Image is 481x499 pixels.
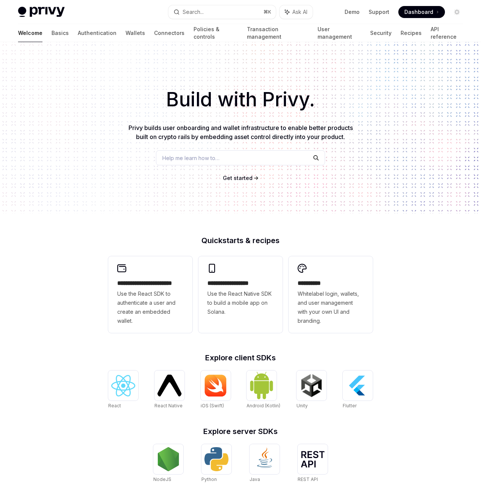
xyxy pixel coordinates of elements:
a: User management [318,24,361,42]
a: Support [369,8,389,16]
h2: Quickstarts & recipes [108,237,373,244]
a: Security [370,24,392,42]
span: NodeJS [153,476,171,482]
h2: Explore client SDKs [108,354,373,361]
span: React Native [154,403,183,408]
a: **** *****Whitelabel login, wallets, and user management with your own UI and branding. [289,256,373,333]
button: Search...⌘K [168,5,276,19]
a: Policies & controls [194,24,238,42]
a: PythonPython [201,444,231,483]
a: UnityUnity [296,370,327,410]
img: Android (Kotlin) [250,371,274,399]
a: NodeJSNodeJS [153,444,183,483]
a: Welcome [18,24,42,42]
span: React [108,403,121,408]
span: Help me learn how to… [162,154,219,162]
img: Python [204,447,228,471]
img: Unity [299,373,324,398]
a: Connectors [154,24,185,42]
img: Flutter [346,373,370,398]
a: Recipes [401,24,422,42]
span: Python [201,476,217,482]
span: Whitelabel login, wallets, and user management with your own UI and branding. [298,289,364,325]
span: REST API [298,476,318,482]
div: Search... [183,8,204,17]
a: API reference [431,24,463,42]
span: Privy builds user onboarding and wallet infrastructure to enable better products built on crypto ... [129,124,353,141]
img: React Native [157,375,182,396]
a: FlutterFlutter [343,370,373,410]
a: REST APIREST API [298,444,328,483]
span: Flutter [343,403,357,408]
img: iOS (Swift) [204,374,228,397]
a: Demo [345,8,360,16]
span: Get started [223,175,253,181]
span: Use the React SDK to authenticate a user and create an embedded wallet. [117,289,183,325]
a: Wallets [126,24,145,42]
a: Authentication [78,24,116,42]
img: NodeJS [156,447,180,471]
a: Dashboard [398,6,445,18]
span: ⌘ K [263,9,271,15]
span: Use the React Native SDK to build a mobile app on Solana. [207,289,274,316]
span: Java [250,476,260,482]
button: Ask AI [280,5,313,19]
button: Toggle dark mode [451,6,463,18]
a: Android (Kotlin)Android (Kotlin) [247,370,280,410]
a: ReactReact [108,370,138,410]
a: Get started [223,174,253,182]
a: **** **** **** ***Use the React Native SDK to build a mobile app on Solana. [198,256,283,333]
a: JavaJava [250,444,280,483]
a: Basics [51,24,69,42]
span: Ask AI [292,8,307,16]
h1: Build with Privy. [12,85,469,114]
a: iOS (Swift)iOS (Swift) [201,370,231,410]
img: Java [253,447,277,471]
img: REST API [301,451,325,467]
span: iOS (Swift) [201,403,224,408]
img: light logo [18,7,65,17]
h2: Explore server SDKs [108,428,373,435]
span: Dashboard [404,8,433,16]
img: React [111,375,135,396]
span: Android (Kotlin) [247,403,280,408]
span: Unity [296,403,308,408]
a: React NativeReact Native [154,370,185,410]
a: Transaction management [247,24,308,42]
